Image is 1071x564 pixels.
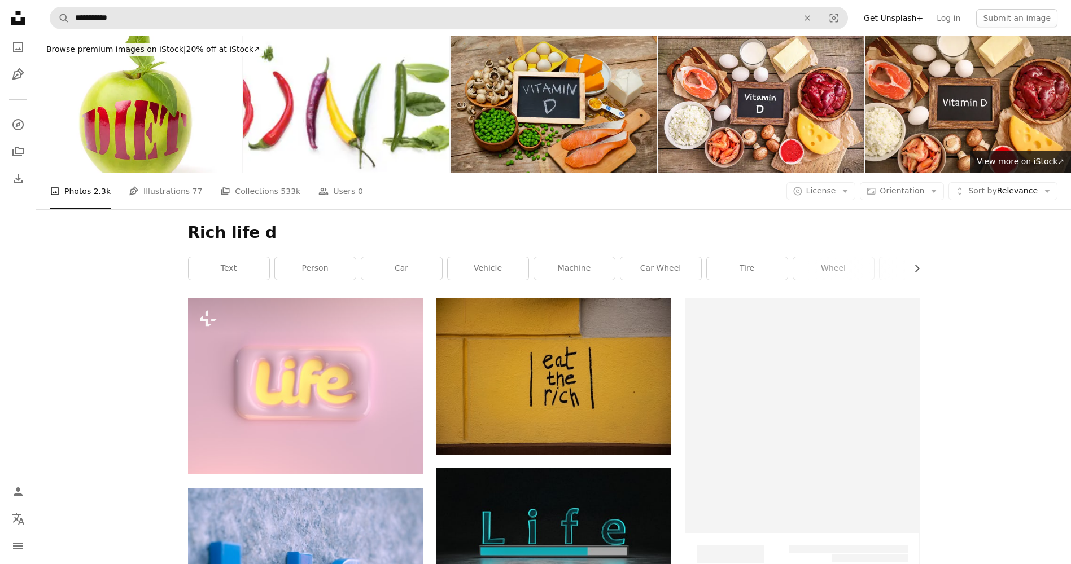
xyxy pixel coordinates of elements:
span: 77 [193,185,203,197]
a: Log in [930,9,967,27]
span: Orientation [880,186,924,195]
a: life [880,257,960,280]
button: scroll list to the right [907,257,920,280]
button: Search Unsplash [50,7,69,29]
a: Get Unsplash+ [857,9,930,27]
a: car [361,257,442,280]
button: Clear [795,7,820,29]
img: a neon sign that says life on it [188,298,423,474]
form: Find visuals sitewide [50,7,848,29]
a: Collections 533k [220,173,300,209]
a: a neon sign that says life on it [188,381,423,391]
a: person [275,257,356,280]
img: High vitamin D sources assortment [658,36,864,173]
span: 533k [281,185,300,197]
button: Menu [7,535,29,557]
img: High vitamin D sources assortment [865,36,1071,173]
a: car wheel [620,257,701,280]
a: tire [707,257,788,280]
a: Illustrations 77 [129,173,202,209]
div: 20% off at iStock ↗ [43,43,264,56]
a: Photos [7,36,29,59]
a: Home — Unsplash [7,7,29,32]
span: Relevance [968,186,1038,197]
a: Download History [7,168,29,190]
a: vehicle [448,257,528,280]
button: Sort byRelevance [948,182,1057,200]
a: Collections [7,140,29,163]
button: Language [7,508,29,530]
a: Explore [7,113,29,136]
a: text [189,257,269,280]
span: Browse premium images on iStock | [46,45,186,54]
a: Illustrations [7,63,29,86]
a: a lit up sign sitting on top of a floor [436,529,671,539]
img: Dieting [36,36,242,173]
span: View more on iStock ↗ [977,157,1064,166]
span: License [806,186,836,195]
span: Sort by [968,186,996,195]
h1: Rich life d [188,223,920,243]
img: text [436,298,671,455]
button: Visual search [820,7,847,29]
a: Log in / Sign up [7,481,29,503]
button: License [786,182,856,200]
a: text [436,371,671,381]
a: wheel [793,257,874,280]
a: Browse premium images on iStock|20% off at iStock↗ [36,36,270,63]
a: machine [534,257,615,280]
button: Submit an image [976,9,1057,27]
a: View more on iStock↗ [970,151,1071,173]
a: Users 0 [318,173,363,209]
span: –– ––– ––– –– ––– – ––– ––– –––– – – –– ––– – – ––– –– –– –––– –– [789,545,908,562]
span: 0 [358,185,363,197]
img: DINER red green yellow purple chili pepper, parsley herb, salad lettuce leaf letter for vegan, ve... [243,36,449,173]
img: Foods rich in vitamin D [451,36,657,173]
button: Orientation [860,182,944,200]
